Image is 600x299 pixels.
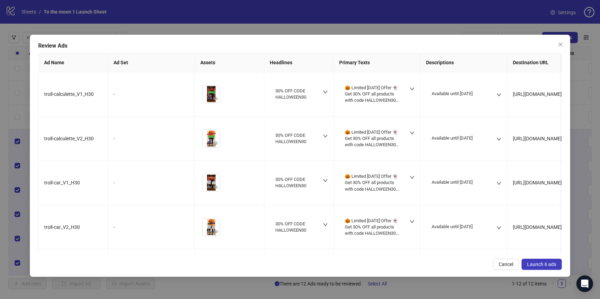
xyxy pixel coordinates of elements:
[211,183,220,191] button: Preview
[264,53,334,72] th: Headlines
[323,90,328,94] span: down
[493,259,519,270] button: Cancel
[345,173,401,192] div: 🎃 Limited [DATE] Offer 👻 Get 30% OFF all products with code HALLOWEEN30 Available until [DATE] — ...
[275,132,314,145] div: 30% OFF CODE HALLOWEEN30
[432,179,473,185] div: Available until [DATE]
[345,218,401,237] div: 🎃 Limited [DATE] Offer 👻 Get 30% OFF all products with code HALLOWEEN30 Available until [DATE] — ...
[44,136,94,141] span: troll-calculette_V2_H30
[213,185,218,190] span: eye
[114,135,189,142] div: -
[432,91,473,97] div: Available until [DATE]
[202,218,220,236] img: Asset 1
[114,90,189,98] div: -
[576,275,593,292] div: Open Intercom Messenger
[522,259,562,270] button: Launch 6 ads
[275,221,314,233] div: 30% OFF CODE HALLOWEEN30
[195,53,264,72] th: Assets
[432,135,473,141] div: Available until [DATE]
[211,139,220,147] button: Preview
[410,175,415,180] span: down
[334,53,420,72] th: Primary Texts
[499,261,513,267] span: Cancel
[275,176,314,189] div: 30% OFF CODE HALLOWEEN30
[497,225,501,230] span: down
[275,88,314,100] div: 30% OFF CODE HALLOWEEN30
[513,180,562,185] span: [URL][DOMAIN_NAME]
[108,53,195,72] th: Ad Set
[202,174,220,191] img: Asset 1
[497,181,501,186] span: down
[527,261,556,267] span: Launch 6 ads
[410,86,415,91] span: down
[507,53,577,72] th: Destination URL
[345,129,401,148] div: 🎃 Limited [DATE] Offer 👻 Get 30% OFF all products with code HALLOWEEN30 Available until [DATE] — ...
[555,39,566,50] button: Close
[410,131,415,135] span: down
[497,92,501,97] span: down
[202,130,220,147] img: Asset 1
[345,85,401,104] div: 🎃 Limited [DATE] Offer 👻 Get 30% OFF all products with code HALLOWEEN30 Available until [DATE] — ...
[114,223,189,231] div: -
[39,53,108,72] th: Ad Name
[44,224,80,230] span: troll-car_V2_H30
[558,42,563,47] span: close
[44,180,80,185] span: troll-car_V1_H30
[202,85,220,103] img: Asset 1
[211,227,220,236] button: Preview
[44,91,94,97] span: troll-calculette_V1_H30
[497,137,501,142] span: down
[38,42,561,50] div: Review Ads
[410,219,415,224] span: down
[211,94,220,103] button: Preview
[513,136,562,141] span: [URL][DOMAIN_NAME]
[513,224,562,230] span: [URL][DOMAIN_NAME]
[114,179,189,186] div: -
[432,224,473,230] div: Available until [DATE]
[213,229,218,234] span: eye
[323,222,328,227] span: down
[323,134,328,139] span: down
[420,53,507,72] th: Descriptions
[513,91,562,97] span: [URL][DOMAIN_NAME]
[213,96,218,101] span: eye
[323,178,328,183] span: down
[213,141,218,146] span: eye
